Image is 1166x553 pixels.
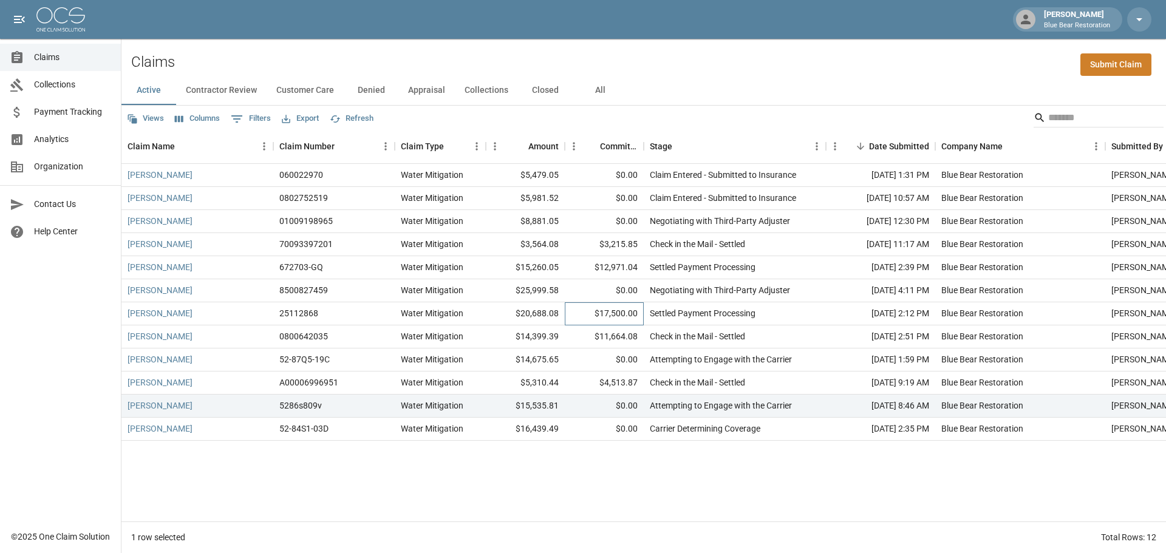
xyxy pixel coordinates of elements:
button: Menu [468,137,486,155]
div: $3,215.85 [565,233,644,256]
button: Customer Care [267,76,344,105]
div: Amount [528,129,559,163]
span: Organization [34,160,111,173]
div: Settled Payment Processing [650,307,755,319]
div: $15,535.81 [486,395,565,418]
div: Company Name [935,129,1105,163]
div: $16,439.49 [486,418,565,441]
div: [PERSON_NAME] [1039,8,1115,30]
button: Active [121,76,176,105]
div: 25112868 [279,307,318,319]
a: [PERSON_NAME] [128,261,193,273]
div: Claim Number [279,129,335,163]
button: All [573,76,627,105]
div: [DATE] 2:51 PM [826,325,935,348]
div: Date Submitted [869,129,929,163]
div: 70093397201 [279,238,333,250]
div: Total Rows: 12 [1101,531,1156,543]
div: Blue Bear Restoration [941,376,1023,388]
h2: Claims [131,53,175,71]
button: Contractor Review [176,76,267,105]
div: 5286s809v [279,399,322,412]
span: Help Center [34,225,111,238]
a: [PERSON_NAME] [128,238,193,250]
div: Claim Name [121,129,273,163]
div: Water Mitigation [401,215,463,227]
button: Sort [511,138,528,155]
button: Menu [565,137,583,155]
div: Amount [486,129,565,163]
div: Date Submitted [826,129,935,163]
div: Claim Number [273,129,395,163]
button: Menu [808,137,826,155]
a: [PERSON_NAME] [128,422,193,435]
div: [DATE] 10:57 AM [826,187,935,210]
div: Negotiating with Third-Party Adjuster [650,284,790,296]
div: Water Mitigation [401,238,463,250]
div: Committed Amount [565,129,644,163]
div: [DATE] 2:12 PM [826,302,935,325]
div: $15,260.05 [486,256,565,279]
button: Appraisal [398,76,455,105]
div: Claim Entered - Submitted to Insurance [650,169,796,181]
div: Search [1034,108,1164,130]
button: Denied [344,76,398,105]
a: [PERSON_NAME] [128,215,193,227]
div: Claim Type [401,129,444,163]
div: Check in the Mail - Settled [650,376,745,388]
div: $8,881.05 [486,210,565,233]
div: Blue Bear Restoration [941,399,1023,412]
div: $14,675.65 [486,348,565,371]
div: Submitted By [1111,129,1163,163]
div: $0.00 [565,418,644,441]
div: Stage [644,129,826,163]
div: Water Mitigation [401,307,463,319]
div: 52-84S1-03D [279,422,329,435]
div: 52-87Q5-19C [279,353,330,365]
a: [PERSON_NAME] [128,353,193,365]
div: Water Mitigation [401,353,463,365]
button: Sort [444,138,461,155]
div: Blue Bear Restoration [941,238,1023,250]
button: Menu [826,137,844,155]
a: [PERSON_NAME] [128,307,193,319]
div: $0.00 [565,187,644,210]
span: Payment Tracking [34,106,111,118]
div: Blue Bear Restoration [941,169,1023,181]
button: open drawer [7,7,32,32]
div: Check in the Mail - Settled [650,238,745,250]
div: $20,688.08 [486,302,565,325]
div: Blue Bear Restoration [941,261,1023,273]
div: Blue Bear Restoration [941,307,1023,319]
div: Water Mitigation [401,399,463,412]
span: Collections [34,78,111,91]
div: Settled Payment Processing [650,261,755,273]
button: Menu [486,137,504,155]
div: © 2025 One Claim Solution [11,531,110,543]
div: $4,513.87 [565,371,644,395]
div: Claim Entered - Submitted to Insurance [650,192,796,204]
button: Show filters [228,109,274,129]
div: 1 row selected [131,531,185,543]
div: [DATE] 2:39 PM [826,256,935,279]
button: Sort [335,138,352,155]
span: Contact Us [34,198,111,211]
div: Claim Type [395,129,486,163]
div: [DATE] 1:59 PM [826,348,935,371]
div: Blue Bear Restoration [941,215,1023,227]
div: Water Mitigation [401,330,463,342]
span: Claims [34,51,111,64]
div: Blue Bear Restoration [941,422,1023,435]
div: 0800642035 [279,330,328,342]
a: Submit Claim [1080,53,1151,76]
button: Sort [1003,138,1020,155]
button: Menu [255,137,273,155]
div: $5,479.05 [486,164,565,187]
button: Export [279,109,322,128]
button: Sort [175,138,192,155]
button: Sort [852,138,869,155]
div: $5,310.44 [486,371,565,395]
a: [PERSON_NAME] [128,399,193,412]
div: Water Mitigation [401,284,463,296]
div: $0.00 [565,395,644,418]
